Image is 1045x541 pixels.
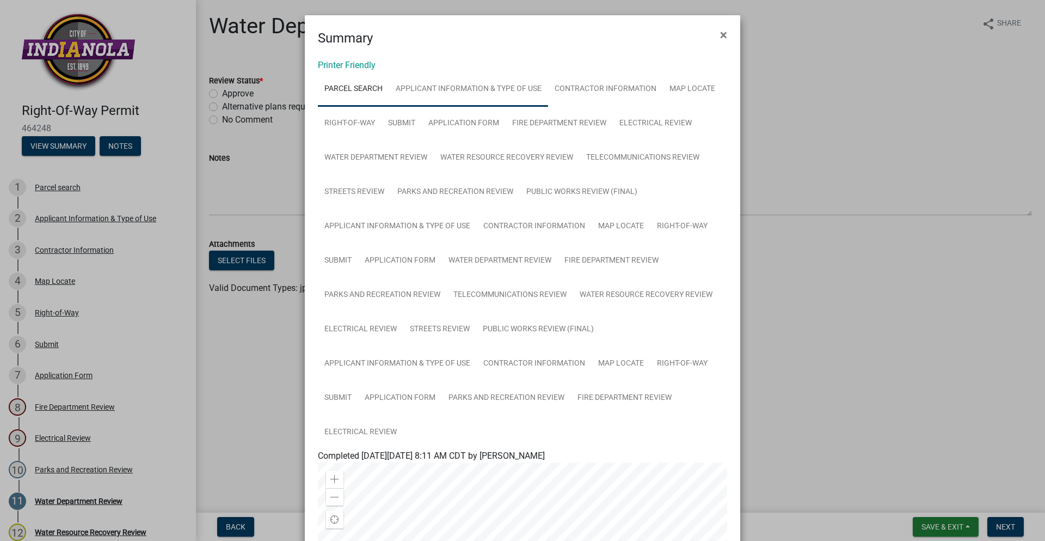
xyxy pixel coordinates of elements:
a: Streets Review [403,312,476,347]
a: Applicant Information & Type of Use [389,72,548,107]
a: Right-of-Way [650,209,714,244]
a: Parcel search [318,72,389,107]
div: Find my location [326,511,343,528]
a: Electrical Review [613,106,698,141]
a: Fire Department Review [571,381,678,416]
a: Submit [382,106,422,141]
a: Contractor Information [477,347,592,381]
a: Map Locate [663,72,722,107]
a: Right-of-Way [650,347,714,381]
a: Parks and Recreation Review [442,381,571,416]
a: Parks and Recreation Review [391,175,520,210]
button: Close [711,20,736,50]
a: Right-of-Way [318,106,382,141]
a: Electrical Review [318,312,403,347]
a: Printer Friendly [318,60,376,70]
a: Application Form [358,244,442,278]
a: Water Department Review [442,244,558,278]
span: Completed [DATE][DATE] 8:11 AM CDT by [PERSON_NAME] [318,451,545,461]
div: Zoom out [326,488,343,506]
a: Water Resource Recovery Review [573,278,719,313]
a: Water Department Review [318,141,434,175]
a: Submit [318,244,358,278]
a: Public Works Review (Final) [476,312,600,347]
a: Application Form [358,381,442,416]
a: Fire Department Review [558,244,665,278]
a: Applicant Information & Type of Use [318,209,477,244]
a: Streets Review [318,175,391,210]
h4: Summary [318,28,373,48]
a: Public Works Review (Final) [520,175,644,210]
a: Map Locate [592,209,650,244]
a: Submit [318,381,358,416]
span: × [720,27,727,42]
a: Telecommunications Review [580,141,706,175]
a: Contractor Information [548,72,663,107]
a: Applicant Information & Type of Use [318,347,477,381]
a: Parks and Recreation Review [318,278,447,313]
a: Map Locate [592,347,650,381]
a: Application Form [422,106,506,141]
div: Zoom in [326,471,343,488]
a: Electrical Review [318,415,403,450]
a: Telecommunications Review [447,278,573,313]
a: Water Resource Recovery Review [434,141,580,175]
a: Contractor Information [477,209,592,244]
a: Fire Department Review [506,106,613,141]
